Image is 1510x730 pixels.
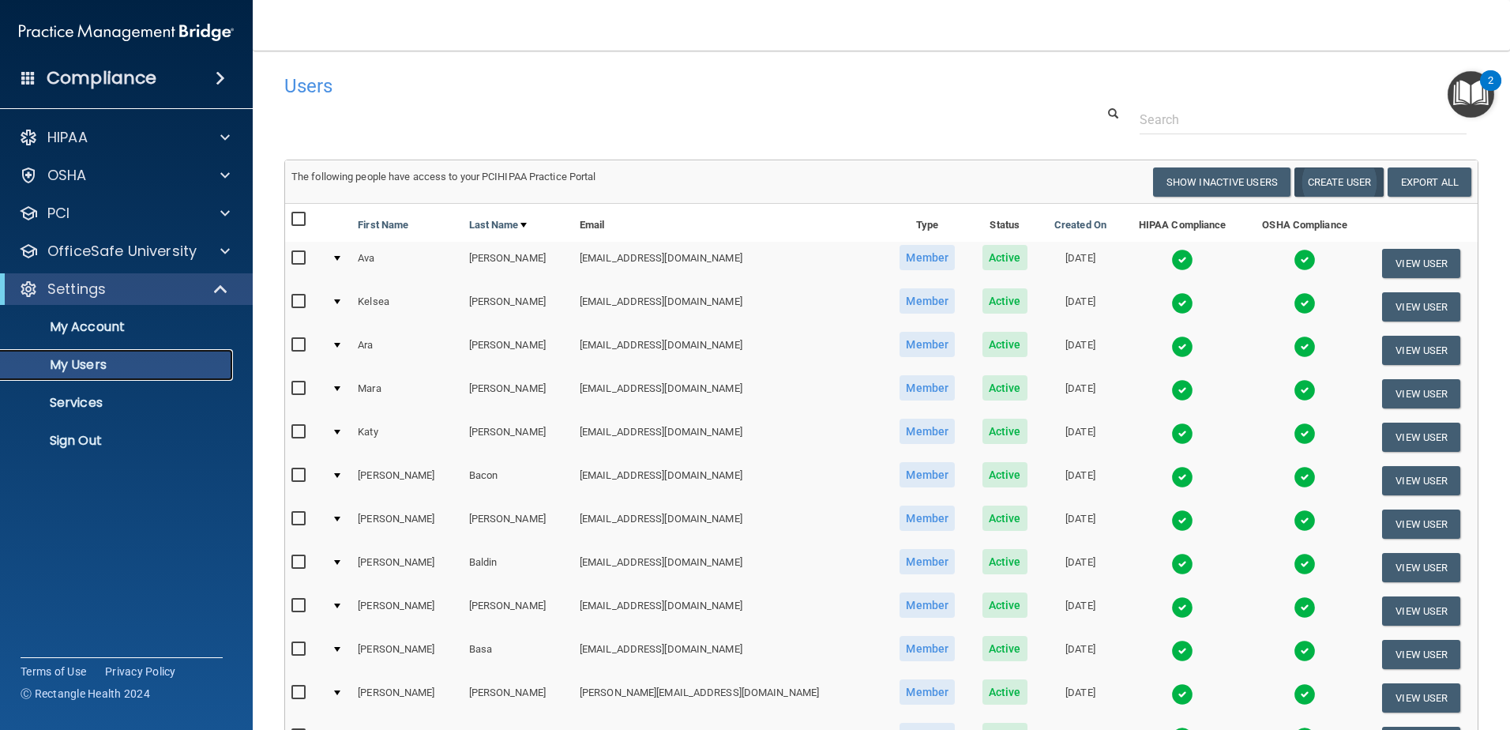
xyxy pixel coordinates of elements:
[10,395,226,411] p: Services
[1294,167,1384,197] button: Create User
[1040,459,1121,502] td: [DATE]
[47,128,88,147] p: HIPAA
[1171,683,1193,706] img: tick.e7d51cea.svg
[1171,249,1193,271] img: tick.e7d51cea.svg
[463,285,573,329] td: [PERSON_NAME]
[1382,553,1460,582] button: View User
[573,204,885,242] th: Email
[469,216,528,235] a: Last Name
[463,633,573,676] td: Basa
[10,357,226,373] p: My Users
[1294,683,1316,706] img: tick.e7d51cea.svg
[351,285,462,329] td: Kelsea
[21,664,86,679] a: Terms of Use
[1121,204,1245,242] th: HIPAA Compliance
[1040,633,1121,676] td: [DATE]
[1294,510,1316,532] img: tick.e7d51cea.svg
[982,419,1027,444] span: Active
[1171,466,1193,488] img: tick.e7d51cea.svg
[573,589,885,633] td: [EMAIL_ADDRESS][DOMAIN_NAME]
[573,242,885,285] td: [EMAIL_ADDRESS][DOMAIN_NAME]
[900,245,955,270] span: Member
[1171,379,1193,401] img: tick.e7d51cea.svg
[1040,502,1121,546] td: [DATE]
[982,506,1027,531] span: Active
[351,372,462,416] td: Mara
[463,676,573,720] td: [PERSON_NAME]
[463,502,573,546] td: [PERSON_NAME]
[21,686,150,702] span: Ⓒ Rectangle Health 2024
[1237,618,1491,681] iframe: Drift Widget Chat Controller
[1171,596,1193,619] img: tick.e7d51cea.svg
[900,593,955,618] span: Member
[982,593,1027,618] span: Active
[1382,336,1460,365] button: View User
[982,636,1027,661] span: Active
[351,676,462,720] td: [PERSON_NAME]
[1382,466,1460,495] button: View User
[573,633,885,676] td: [EMAIL_ADDRESS][DOMAIN_NAME]
[1245,204,1365,242] th: OSHA Compliance
[463,589,573,633] td: [PERSON_NAME]
[573,502,885,546] td: [EMAIL_ADDRESS][DOMAIN_NAME]
[463,329,573,372] td: [PERSON_NAME]
[900,462,955,487] span: Member
[463,546,573,589] td: Baldin
[1171,423,1193,445] img: tick.e7d51cea.svg
[1382,379,1460,408] button: View User
[47,204,69,223] p: PCI
[1040,546,1121,589] td: [DATE]
[351,546,462,589] td: [PERSON_NAME]
[351,633,462,676] td: [PERSON_NAME]
[463,372,573,416] td: [PERSON_NAME]
[1488,81,1493,101] div: 2
[1294,423,1316,445] img: tick.e7d51cea.svg
[573,285,885,329] td: [EMAIL_ADDRESS][DOMAIN_NAME]
[10,319,226,335] p: My Account
[291,171,596,182] span: The following people have access to your PCIHIPAA Practice Portal
[351,416,462,459] td: Katy
[1171,292,1193,314] img: tick.e7d51cea.svg
[351,329,462,372] td: Ara
[982,462,1027,487] span: Active
[573,416,885,459] td: [EMAIL_ADDRESS][DOMAIN_NAME]
[900,419,955,444] span: Member
[19,17,234,48] img: PMB logo
[19,280,229,299] a: Settings
[105,664,176,679] a: Privacy Policy
[1040,372,1121,416] td: [DATE]
[573,329,885,372] td: [EMAIL_ADDRESS][DOMAIN_NAME]
[1382,510,1460,539] button: View User
[1054,216,1106,235] a: Created On
[1040,589,1121,633] td: [DATE]
[573,546,885,589] td: [EMAIL_ADDRESS][DOMAIN_NAME]
[900,679,955,705] span: Member
[19,204,230,223] a: PCI
[47,67,156,89] h4: Compliance
[1294,553,1316,575] img: tick.e7d51cea.svg
[284,76,971,96] h4: Users
[1040,329,1121,372] td: [DATE]
[982,245,1027,270] span: Active
[1171,640,1193,662] img: tick.e7d51cea.svg
[1171,553,1193,575] img: tick.e7d51cea.svg
[1294,336,1316,358] img: tick.e7d51cea.svg
[1382,249,1460,278] button: View User
[573,459,885,502] td: [EMAIL_ADDRESS][DOMAIN_NAME]
[1040,242,1121,285] td: [DATE]
[1140,105,1467,134] input: Search
[982,288,1027,314] span: Active
[900,549,955,574] span: Member
[1040,676,1121,720] td: [DATE]
[982,375,1027,401] span: Active
[969,204,1040,242] th: Status
[1382,683,1460,713] button: View User
[463,459,573,502] td: Bacon
[1294,249,1316,271] img: tick.e7d51cea.svg
[1294,379,1316,401] img: tick.e7d51cea.svg
[900,332,955,357] span: Member
[1382,596,1460,626] button: View User
[463,416,573,459] td: [PERSON_NAME]
[351,589,462,633] td: [PERSON_NAME]
[1294,596,1316,619] img: tick.e7d51cea.svg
